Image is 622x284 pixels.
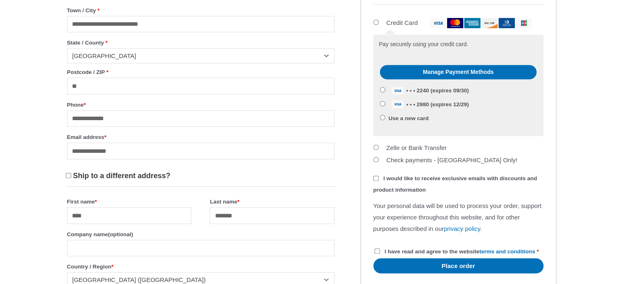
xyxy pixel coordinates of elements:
input: I have read and agree to the websiteterms and conditions * [375,248,380,254]
label: Last name [210,196,334,207]
img: amex [464,18,481,28]
span: United States (US) [72,276,322,284]
img: visa [430,18,446,28]
label: State / County [67,37,335,48]
abbr: required [537,248,539,255]
span: Lima [72,52,322,60]
a: terms and conditions [479,248,535,255]
p: Your personal data will be used to process your order, support your experience throughout this we... [373,200,543,235]
span: I have read and agree to the website [384,248,535,255]
span: I would like to receive exclusive emails with discounts and product information [373,175,537,193]
span: Ship to a different address? [73,172,171,180]
a: Manage Payment Methods [380,65,536,80]
span: • • • 2240 (expires 09/30) [388,87,469,94]
label: Check payments - [GEOGRAPHIC_DATA] Only! [386,157,517,163]
label: Zelle or Bank Transfer [386,144,447,151]
label: Postcode / ZIP [67,67,335,78]
img: Visa [391,100,404,108]
img: jcb [516,18,532,28]
label: Company name [67,229,335,240]
span: • • • 2980 (expires 12/29) [388,101,469,107]
a: privacy policy [444,225,480,232]
label: Country / Region [67,261,335,272]
p: Pay securely using your credit card. [379,40,537,49]
label: Use a new card [388,115,429,121]
img: Visa [391,87,404,95]
label: Credit Card [386,19,532,26]
img: discover [481,18,498,28]
label: Town / City [67,5,335,16]
button: Place order [373,258,543,273]
img: mastercard [447,18,463,28]
label: Email address [67,132,335,143]
span: (optional) [108,231,133,237]
label: Phone [67,99,335,110]
label: First name [67,196,191,207]
img: dinersclub [498,18,515,28]
span: State / County [67,48,335,63]
input: I would like to receive exclusive emails with discounts and product information [373,176,379,181]
input: Ship to a different address? [66,173,71,178]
